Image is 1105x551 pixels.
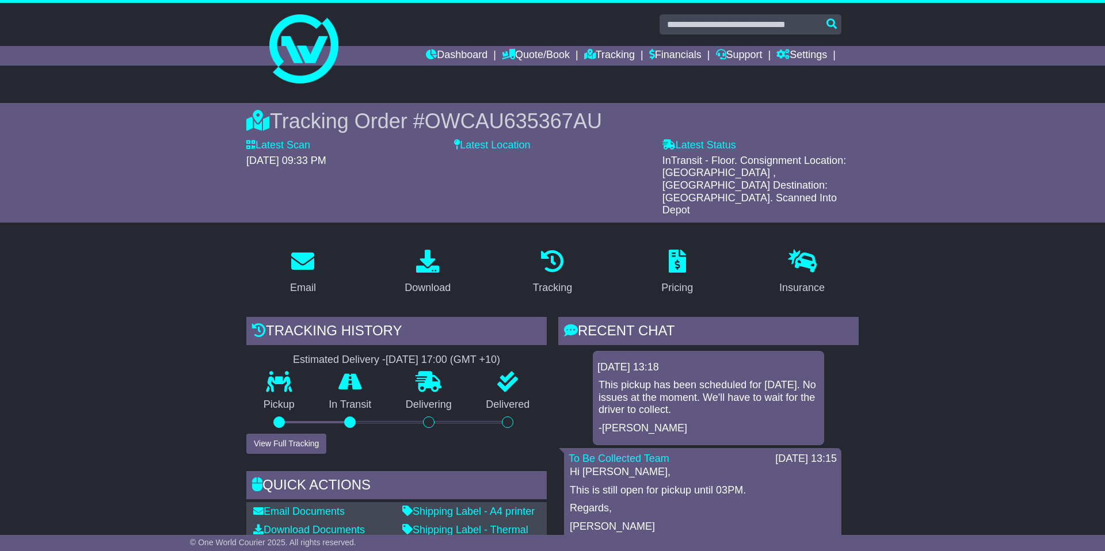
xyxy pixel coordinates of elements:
a: Download Documents [253,524,365,535]
label: Latest Scan [246,139,310,152]
div: [DATE] 13:18 [597,361,820,374]
div: Pricing [661,280,693,296]
p: This is still open for pickup until 03PM. [570,484,836,497]
a: Email Documents [253,506,345,517]
span: OWCAU635367AU [425,109,602,133]
a: Tracking [584,46,635,66]
a: Dashboard [426,46,487,66]
div: Email [290,280,316,296]
div: Tracking [533,280,572,296]
a: Financials [649,46,702,66]
span: InTransit - Floor. Consignment Location: [GEOGRAPHIC_DATA] , [GEOGRAPHIC_DATA] Destination: [GEOG... [662,155,846,216]
a: Shipping Label - A4 printer [402,506,535,517]
a: Tracking [525,246,580,300]
p: Delivered [469,399,547,411]
a: Support [716,46,763,66]
a: Shipping Label - Thermal printer [402,524,528,548]
a: Pricing [654,246,700,300]
p: In Transit [312,399,389,411]
span: © One World Courier 2025. All rights reserved. [190,538,356,547]
p: This pickup has been scheduled for [DATE]. No issues at the moment. We'll have to wait for the dr... [599,379,818,416]
a: Settings [776,46,827,66]
p: -[PERSON_NAME] [599,422,818,435]
span: [DATE] 09:33 PM [246,155,326,166]
div: Tracking Order # [246,109,859,133]
div: Estimated Delivery - [246,354,547,366]
div: [DATE] 13:15 [775,453,837,465]
div: Insurance [779,280,825,296]
p: Regards, [570,502,836,515]
div: Tracking history [246,317,547,348]
button: View Full Tracking [246,434,326,454]
p: [PERSON_NAME] [570,521,836,533]
a: Quote/Book [502,46,570,66]
div: RECENT CHAT [558,317,859,348]
a: Insurance [772,246,832,300]
label: Latest Status [662,139,736,152]
div: [DATE] 17:00 (GMT +10) [386,354,500,366]
p: Pickup [246,399,312,411]
a: Email [283,246,323,300]
p: Hi [PERSON_NAME], [570,466,836,479]
a: To Be Collected Team [569,453,669,464]
p: Delivering [388,399,469,411]
a: Download [397,246,458,300]
div: Quick Actions [246,471,547,502]
label: Latest Location [454,139,530,152]
div: Download [405,280,451,296]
